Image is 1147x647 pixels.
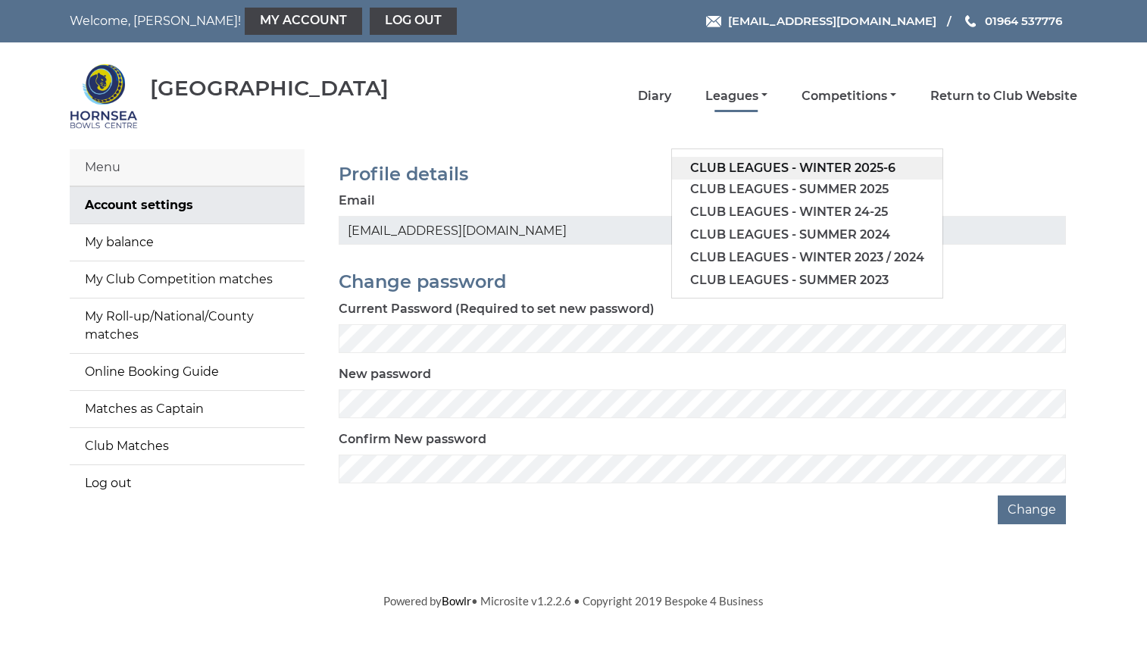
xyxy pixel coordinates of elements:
[339,192,375,210] label: Email
[70,224,305,261] a: My balance
[963,12,1062,30] a: Phone us 01964 537776
[706,12,936,30] a: Email [EMAIL_ADDRESS][DOMAIN_NAME]
[339,272,1066,292] h2: Change password
[370,8,457,35] a: Log out
[705,88,767,105] a: Leagues
[70,261,305,298] a: My Club Competition matches
[150,77,389,100] div: [GEOGRAPHIC_DATA]
[965,15,976,27] img: Phone us
[70,354,305,390] a: Online Booking Guide
[70,465,305,502] a: Log out
[70,149,305,186] div: Menu
[706,16,721,27] img: Email
[339,365,431,383] label: New password
[339,430,486,449] label: Confirm New password
[70,428,305,464] a: Club Matches
[985,14,1062,28] span: 01964 537776
[442,594,471,608] a: Bowlr
[672,223,942,246] a: Club leagues - Summer 2024
[638,88,671,105] a: Diary
[70,298,305,353] a: My Roll-up/National/County matches
[672,157,942,180] a: Club leagues - Winter 2025-6
[728,14,936,28] span: [EMAIL_ADDRESS][DOMAIN_NAME]
[245,8,362,35] a: My Account
[672,201,942,223] a: Club leagues - Winter 24-25
[70,62,138,130] img: Hornsea Bowls Centre
[671,148,943,298] ul: Leagues
[70,8,477,35] nav: Welcome, [PERSON_NAME]!
[930,88,1077,105] a: Return to Club Website
[70,391,305,427] a: Matches as Captain
[802,88,896,105] a: Competitions
[672,246,942,269] a: Club leagues - Winter 2023 / 2024
[998,495,1066,524] button: Change
[672,178,942,201] a: Club leagues - Summer 2025
[383,594,764,608] span: Powered by • Microsite v1.2.2.6 • Copyright 2019 Bespoke 4 Business
[70,187,305,223] a: Account settings
[672,269,942,292] a: Club leagues - Summer 2023
[339,164,1066,184] h2: Profile details
[339,300,655,318] label: Current Password (Required to set new password)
